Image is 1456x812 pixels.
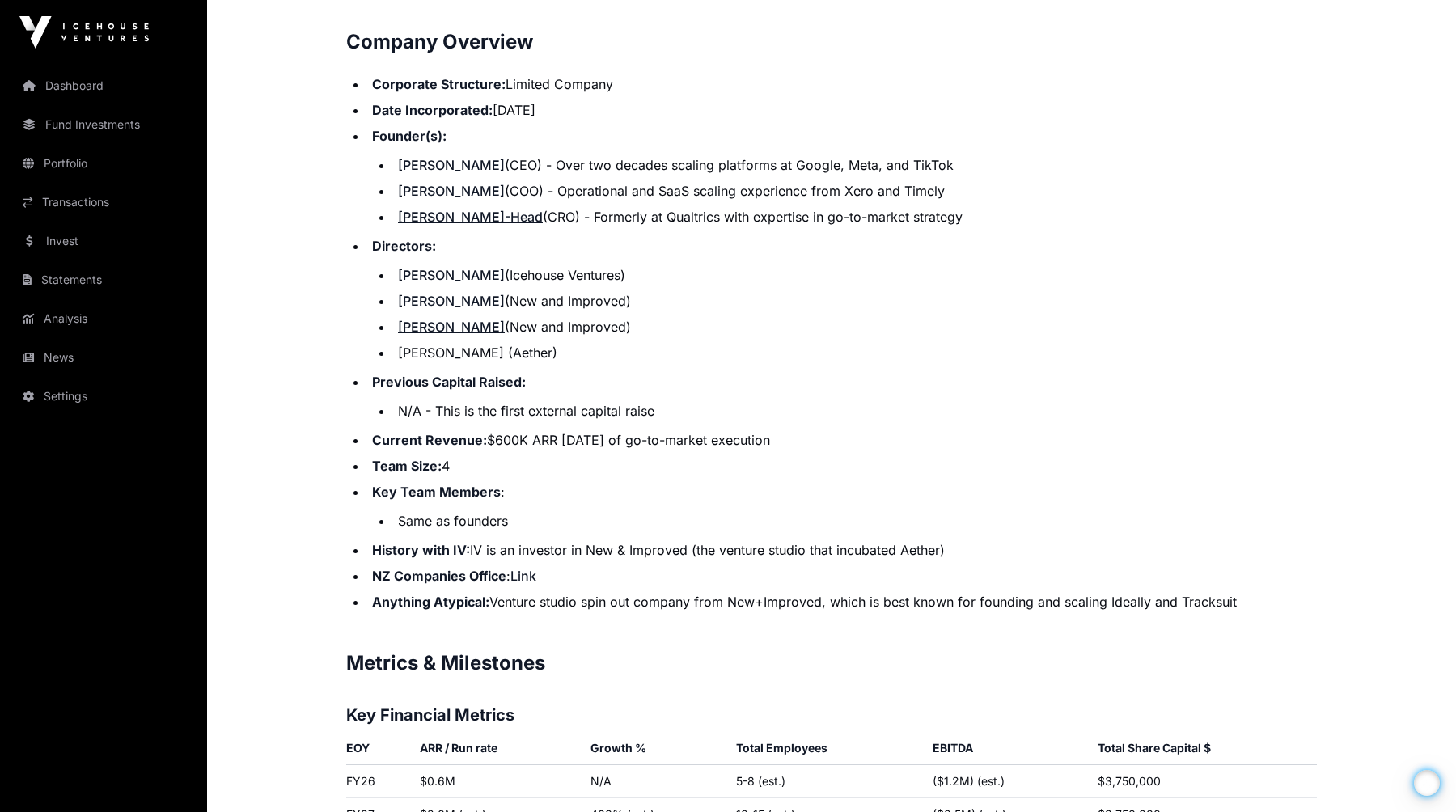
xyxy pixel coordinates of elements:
[367,592,1317,611] li: Venture studio spin out company from New+Improved, which is best known for founding and scaling I...
[367,540,1317,560] li: IV is an investor in New & Improved (the venture studio that incubated Aether)
[393,181,1317,201] li: (COO) - Operational and SaaS scaling experience from Xero and Timely
[13,379,194,414] a: Settings
[413,765,584,798] td: $0.6M
[13,223,194,259] a: Invest
[393,291,1317,311] li: (New and Improved)
[1091,765,1317,798] td: $3,750,000
[398,209,543,225] a: [PERSON_NAME]-Head
[372,542,470,558] strong: History with IV:
[13,68,194,104] a: Dashboard
[398,267,505,283] a: [PERSON_NAME]
[584,765,729,798] td: N/A
[393,155,1317,175] li: (CEO) - Over two decades scaling platforms at Google, Meta, and TikTok
[398,293,505,309] a: [PERSON_NAME]
[372,128,447,144] strong: Founder(s):
[372,102,493,118] strong: Date Incorporated:
[730,738,926,765] th: Total Employees
[13,107,194,142] a: Fund Investments
[346,765,413,798] td: FY26
[346,738,413,765] th: EOY
[393,265,1317,285] li: (Icehouse Ventures)
[346,29,1317,55] h2: Company Overview
[13,184,194,220] a: Transactions
[13,340,194,375] a: News
[393,207,1317,226] li: (CRO) - Formerly at Qualtrics with expertise in go-to-market strategy
[367,430,1317,450] li: $600K ARR [DATE] of go-to-market execution
[372,374,526,390] strong: Previous Capital Raised:
[372,432,487,448] strong: Current Revenue:
[584,738,729,765] th: Growth %
[398,183,505,199] a: [PERSON_NAME]
[730,765,926,798] td: 5-8 (est.)
[13,301,194,336] a: Analysis
[372,76,506,92] strong: Corporate Structure:
[413,738,584,765] th: ARR / Run rate
[510,568,536,584] a: Link
[367,74,1317,94] li: Limited Company
[19,16,149,49] img: Icehouse Ventures Logo
[398,319,505,335] a: [PERSON_NAME]
[367,100,1317,120] li: [DATE]
[372,238,436,254] strong: Directors:
[367,566,1317,586] li: :
[1375,734,1456,812] iframe: Chat Widget
[372,484,501,500] strong: Key Team Members
[926,765,1091,798] td: ($1.2M) (est.)
[346,702,1317,728] h3: Key Financial Metrics
[393,401,1317,421] li: N/A - This is the first external capital raise
[346,650,1317,676] h2: Metrics & Milestones
[372,458,442,474] strong: Team Size:
[367,456,1317,476] li: 4
[398,157,505,173] a: [PERSON_NAME]
[13,262,194,298] a: Statements
[372,594,489,610] strong: Anything Atypical:
[393,511,1317,531] li: Same as founders
[372,568,506,584] strong: NZ Companies Office
[393,343,1317,362] li: [PERSON_NAME] (Aether)
[393,317,1317,336] li: (New and Improved)
[13,146,194,181] a: Portfolio
[367,482,1317,531] li: :
[1091,738,1317,765] th: Total Share Capital $
[926,738,1091,765] th: EBITDA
